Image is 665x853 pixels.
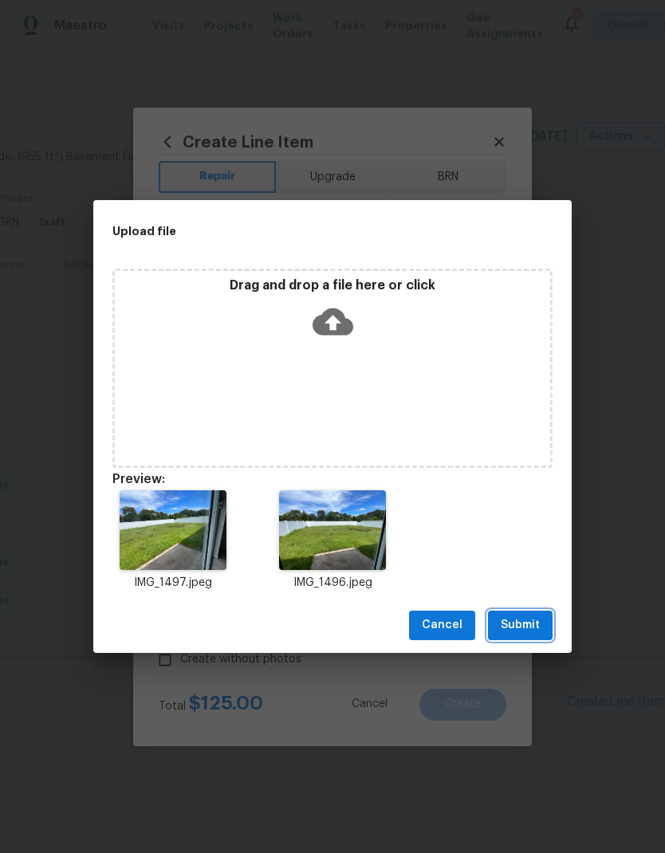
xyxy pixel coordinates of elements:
p: IMG_1497.jpeg [112,575,234,592]
button: Cancel [409,611,475,640]
img: Z [120,490,226,570]
img: Z [279,490,385,570]
h2: Upload file [112,222,481,240]
p: Drag and drop a file here or click [115,277,550,294]
p: IMG_1496.jpeg [272,575,393,592]
span: Cancel [422,615,462,635]
span: Submit [501,615,540,635]
button: Submit [488,611,553,640]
